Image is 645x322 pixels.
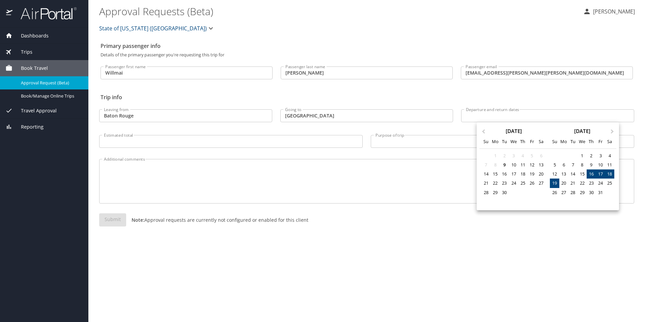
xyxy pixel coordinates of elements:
div: Choose Tuesday, October 21st, 2025 [568,179,578,188]
div: Choose Thursday, September 18th, 2025 [518,169,527,179]
div: Choose Tuesday, October 7th, 2025 [568,160,578,169]
div: [DATE] [479,129,548,134]
div: Sa [605,137,614,146]
div: Choose Saturday, October 11th, 2025 [605,160,614,169]
div: Fr [596,137,605,146]
div: Choose Saturday, October 4th, 2025 [605,151,614,160]
div: Choose Tuesday, September 9th, 2025 [500,160,509,169]
div: Choose Tuesday, September 16th, 2025 [500,169,509,179]
div: Choose Thursday, September 11th, 2025 [518,160,527,169]
div: Choose Monday, October 27th, 2025 [559,188,568,197]
div: Choose Wednesday, October 15th, 2025 [578,169,587,179]
div: Choose Monday, October 6th, 2025 [559,160,568,169]
div: Th [518,137,527,146]
div: Not available Thursday, September 4th, 2025 [518,151,527,160]
div: Choose Monday, October 20th, 2025 [559,179,568,188]
div: Su [481,137,490,146]
div: Choose Wednesday, October 1st, 2025 [578,151,587,160]
div: Su [550,137,559,146]
div: Choose Friday, September 12th, 2025 [527,160,536,169]
div: month 2025-10 [550,151,614,206]
div: Choose Thursday, October 2nd, 2025 [587,151,596,160]
div: Choose Sunday, October 19th, 2025 [550,179,559,188]
div: Not available Monday, September 8th, 2025 [491,160,500,169]
div: Choose Tuesday, September 30th, 2025 [500,188,509,197]
div: Not available Friday, September 5th, 2025 [527,151,536,160]
div: Sa [537,137,546,146]
div: Choose Saturday, September 27th, 2025 [537,179,546,188]
div: Choose Wednesday, September 17th, 2025 [509,169,518,179]
div: Not available Sunday, September 7th, 2025 [481,160,490,169]
div: Choose Friday, October 17th, 2025 [596,169,605,179]
div: We [578,137,587,146]
div: Choose Thursday, September 25th, 2025 [518,179,527,188]
div: Choose Wednesday, October 8th, 2025 [578,160,587,169]
div: Choose Thursday, October 23rd, 2025 [587,179,596,188]
div: Choose Sunday, September 28th, 2025 [481,188,490,197]
div: Choose Saturday, October 25th, 2025 [605,179,614,188]
div: Choose Tuesday, October 14th, 2025 [568,169,578,179]
div: Th [587,137,596,146]
div: Choose Tuesday, October 28th, 2025 [568,188,578,197]
div: Choose Saturday, September 20th, 2025 [537,169,546,179]
div: Fr [527,137,536,146]
div: month 2025-09 [481,151,545,206]
div: Choose Sunday, September 21st, 2025 [481,179,490,188]
div: Choose Monday, October 13th, 2025 [559,169,568,179]
div: We [509,137,518,146]
div: Choose Monday, September 15th, 2025 [491,169,500,179]
button: Next Month [608,123,618,134]
div: Choose Friday, September 19th, 2025 [527,169,536,179]
div: Not available Wednesday, September 3rd, 2025 [509,151,518,160]
div: Choose Sunday, October 5th, 2025 [550,160,559,169]
div: Choose Sunday, October 26th, 2025 [550,188,559,197]
div: Not available Monday, September 1st, 2025 [491,151,500,160]
div: Choose Thursday, October 16th, 2025 [587,169,596,179]
div: Tu [500,137,509,146]
div: Choose Thursday, October 9th, 2025 [587,160,596,169]
div: Mo [491,137,500,146]
div: Choose Wednesday, October 29th, 2025 [578,188,587,197]
div: Choose Friday, September 26th, 2025 [527,179,536,188]
div: Choose Sunday, October 12th, 2025 [550,169,559,179]
div: Not available Tuesday, September 2nd, 2025 [500,151,509,160]
div: Choose Sunday, September 14th, 2025 [481,169,490,179]
div: Choose Friday, October 24th, 2025 [596,179,605,188]
div: Choose Wednesday, October 22nd, 2025 [578,179,587,188]
div: Tu [568,137,578,146]
button: Previous Month [477,123,488,134]
div: Mo [559,137,568,146]
div: Choose Saturday, September 13th, 2025 [537,160,546,169]
div: Choose Tuesday, September 23rd, 2025 [500,179,509,188]
div: Choose Friday, October 10th, 2025 [596,160,605,169]
div: Choose Friday, October 31st, 2025 [596,188,605,197]
div: Choose Friday, October 3rd, 2025 [596,151,605,160]
div: Choose Wednesday, September 24th, 2025 [509,179,518,188]
div: Not available Saturday, September 6th, 2025 [537,151,546,160]
div: Choose Monday, September 29th, 2025 [491,188,500,197]
div: Choose Monday, September 22nd, 2025 [491,179,500,188]
div: Choose Wednesday, September 10th, 2025 [509,160,518,169]
div: Choose Saturday, October 18th, 2025 [605,169,614,179]
div: [DATE] [548,129,616,134]
div: Choose Thursday, October 30th, 2025 [587,188,596,197]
